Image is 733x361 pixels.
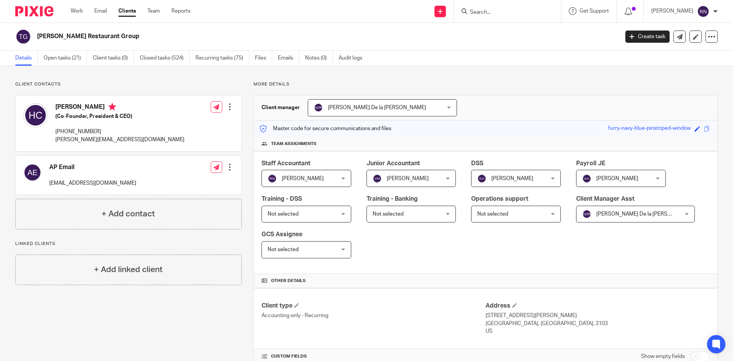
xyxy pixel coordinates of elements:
[477,174,486,183] img: svg%3E
[147,7,160,15] a: Team
[608,124,691,133] div: furry-navy-blue-pinstriped-window
[491,176,533,181] span: [PERSON_NAME]
[339,51,368,66] a: Audit logs
[314,103,323,112] img: svg%3E
[94,7,107,15] a: Email
[15,51,38,66] a: Details
[373,174,382,183] img: svg%3E
[697,5,709,18] img: svg%3E
[255,51,272,66] a: Files
[471,160,483,166] span: DSS
[271,141,316,147] span: Team assignments
[576,196,635,202] span: Client Manager Asst
[55,136,184,143] p: [PERSON_NAME][EMAIL_ADDRESS][DOMAIN_NAME]
[486,312,710,319] p: [STREET_ADDRESS][PERSON_NAME]
[23,163,42,182] img: svg%3E
[469,9,538,16] input: Search
[15,81,242,87] p: Client contacts
[582,174,591,183] img: svg%3E
[477,211,508,217] span: Not selected
[576,160,605,166] span: Payroll JE
[262,196,302,202] span: Training - DSS
[262,104,300,111] h3: Client manager
[118,7,136,15] a: Clients
[580,8,609,14] span: Get Support
[366,196,418,202] span: Training - Banking
[15,29,31,45] img: svg%3E
[55,113,184,120] h5: (Co-Founder, President & CEO)
[268,211,299,217] span: Not selected
[55,103,184,113] h4: [PERSON_NAME]
[305,51,333,66] a: Notes (0)
[641,353,685,360] label: Show empty fields
[44,51,87,66] a: Open tasks (21)
[37,32,499,40] h2: [PERSON_NAME] Restaurant Group
[366,160,420,166] span: Junior Accountant
[262,302,486,310] h4: Client type
[15,6,53,16] img: Pixie
[596,211,694,217] span: [PERSON_NAME] De la [PERSON_NAME]
[268,174,277,183] img: svg%3E
[253,81,718,87] p: More details
[171,7,191,15] a: Reports
[486,320,710,327] p: [GEOGRAPHIC_DATA], [GEOGRAPHIC_DATA], 3103
[282,176,324,181] span: [PERSON_NAME]
[195,51,249,66] a: Recurring tasks (75)
[49,179,136,187] p: [EMAIL_ADDRESS][DOMAIN_NAME]
[49,163,136,171] h4: AP Email
[262,312,486,319] p: Accounting only - Recurring
[651,7,693,15] p: [PERSON_NAME]
[23,103,48,127] img: svg%3E
[102,208,155,220] h4: + Add contact
[262,353,486,359] h4: CUSTOM FIELDS
[260,125,391,132] p: Master code for secure communications and files
[486,327,710,335] p: US
[262,160,310,166] span: Staff Accountant
[108,103,116,111] i: Primary
[71,7,83,15] a: Work
[373,211,404,217] span: Not selected
[278,51,299,66] a: Emails
[93,51,134,66] a: Client tasks (0)
[596,176,638,181] span: [PERSON_NAME]
[582,210,591,219] img: svg%3E
[328,105,426,110] span: [PERSON_NAME] De la [PERSON_NAME]
[94,264,163,276] h4: + Add linked client
[55,128,184,135] p: [PHONE_NUMBER]
[268,247,299,252] span: Not selected
[625,31,670,43] a: Create task
[486,302,710,310] h4: Address
[471,196,528,202] span: Operations support
[387,176,429,181] span: [PERSON_NAME]
[271,278,306,284] span: Other details
[262,231,302,237] span: GCS Assignee
[15,241,242,247] p: Linked clients
[140,51,190,66] a: Closed tasks (524)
